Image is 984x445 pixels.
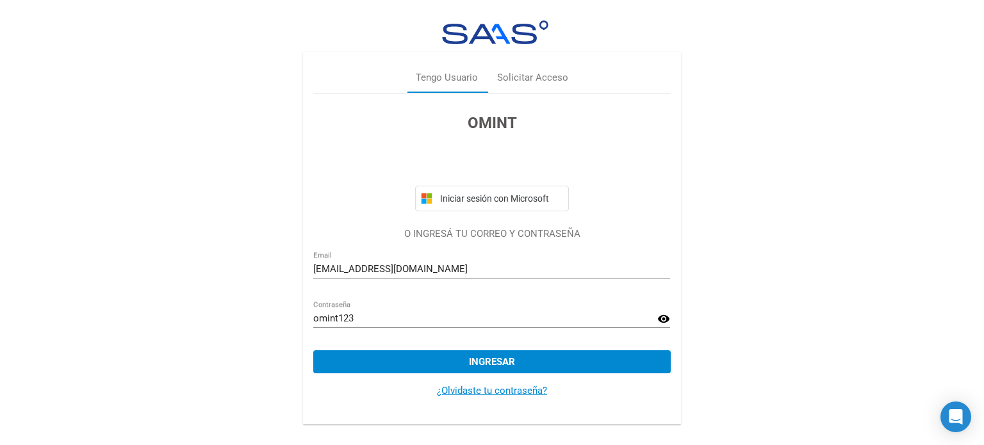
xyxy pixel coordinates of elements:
iframe: Botón Iniciar sesión con Google [409,149,575,177]
button: Ingresar [313,350,670,373]
a: ¿Olvidaste tu contraseña? [437,385,547,396]
span: Iniciar sesión con Microsoft [438,193,563,204]
p: O INGRESÁ TU CORREO Y CONTRASEÑA [313,227,670,241]
div: Solicitar Acceso [497,70,568,85]
mat-icon: visibility [657,311,670,327]
button: Iniciar sesión con Microsoft [415,186,569,211]
div: Tengo Usuario [416,70,478,85]
div: Open Intercom Messenger [940,401,971,432]
h3: OMINT [313,111,670,134]
span: Ingresar [469,356,515,368]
